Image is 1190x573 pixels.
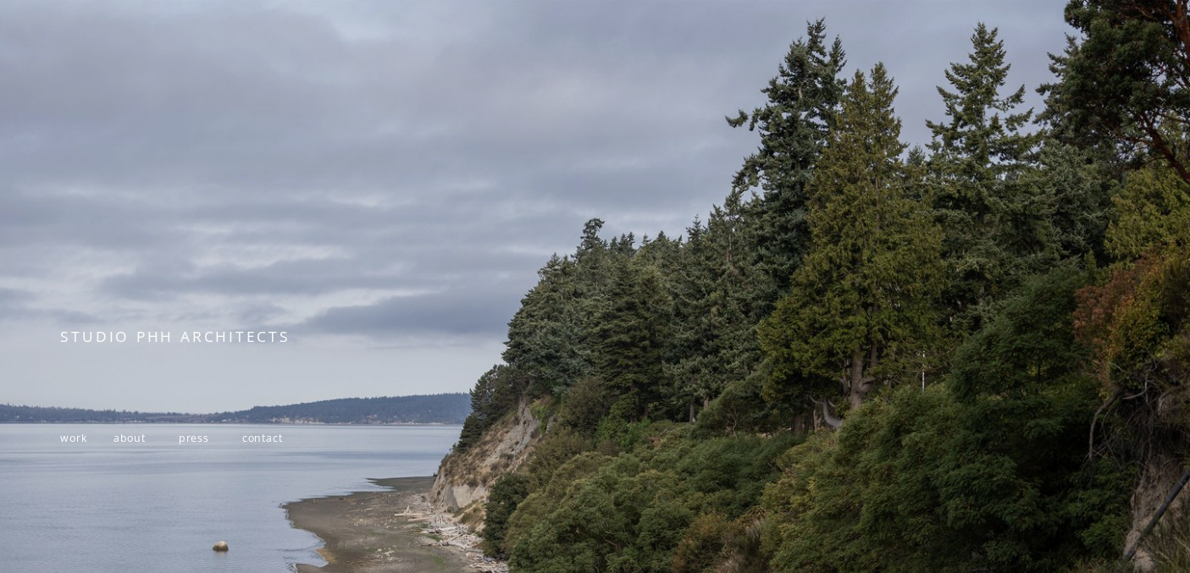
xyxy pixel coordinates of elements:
a: contact [242,431,283,445]
a: about [113,431,146,445]
a: press [179,431,209,445]
a: work [60,431,86,445]
span: STUDIO PHH ARCHITECTS [60,326,290,346]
